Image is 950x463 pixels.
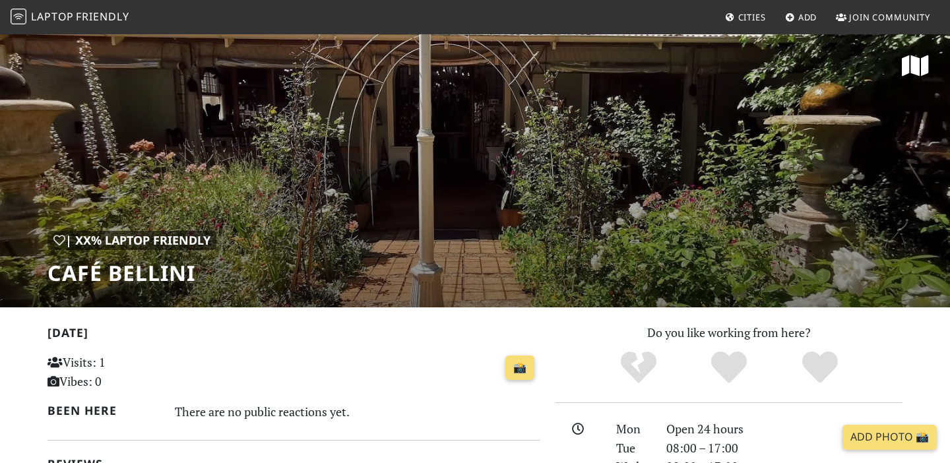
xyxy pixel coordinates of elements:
[47,261,216,286] h1: Café Bellini
[555,323,902,342] p: Do you like working from here?
[738,11,766,23] span: Cities
[11,6,129,29] a: LaptopFriendly LaptopFriendly
[31,9,74,24] span: Laptop
[798,11,817,23] span: Add
[608,439,658,458] div: Tue
[505,355,534,381] a: 📸
[11,9,26,24] img: LaptopFriendly
[608,419,658,439] div: Mon
[831,5,935,29] a: Join Community
[76,9,129,24] span: Friendly
[780,5,823,29] a: Add
[720,5,771,29] a: Cities
[683,350,775,386] div: Yes
[175,401,540,422] div: There are no public reactions yet.
[775,350,866,386] div: Definitely!
[658,419,910,439] div: Open 24 hours
[47,231,216,250] div: | XX% Laptop Friendly
[593,350,684,386] div: No
[47,353,201,391] p: Visits: 1 Vibes: 0
[47,326,540,345] h2: [DATE]
[658,439,910,458] div: 08:00 – 17:00
[47,404,159,417] h2: Been here
[842,425,937,450] a: Add Photo 📸
[849,11,930,23] span: Join Community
